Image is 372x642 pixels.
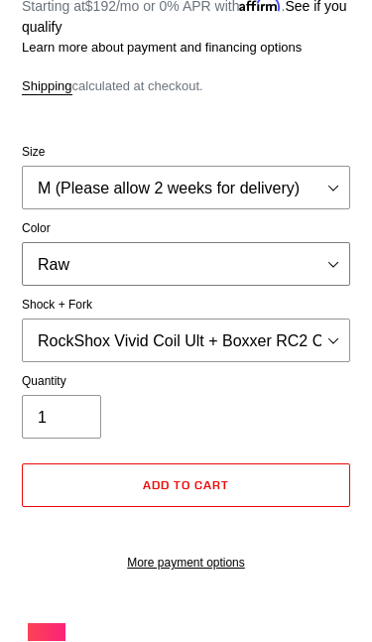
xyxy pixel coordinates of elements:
a: Shipping [22,78,72,95]
button: Add to cart [22,463,350,507]
label: Quantity [22,372,350,390]
a: More payment options [22,554,350,572]
a: Learn more about payment and financing options [22,40,302,55]
label: Color [22,219,350,237]
label: Size [22,143,350,161]
span: Add to cart [143,477,229,492]
div: calculated at checkout. [22,76,350,96]
label: Shock + Fork [22,296,350,314]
